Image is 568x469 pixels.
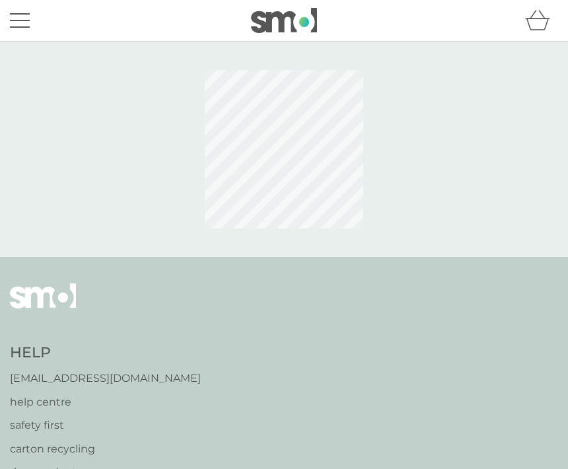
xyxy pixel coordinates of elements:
img: smol [251,8,317,33]
div: basket [525,7,558,34]
a: help centre [10,394,201,411]
button: menu [10,8,30,33]
h4: Help [10,343,201,363]
img: smol [10,283,76,328]
a: [EMAIL_ADDRESS][DOMAIN_NAME] [10,370,201,387]
a: safety first [10,417,201,434]
a: carton recycling [10,441,201,458]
